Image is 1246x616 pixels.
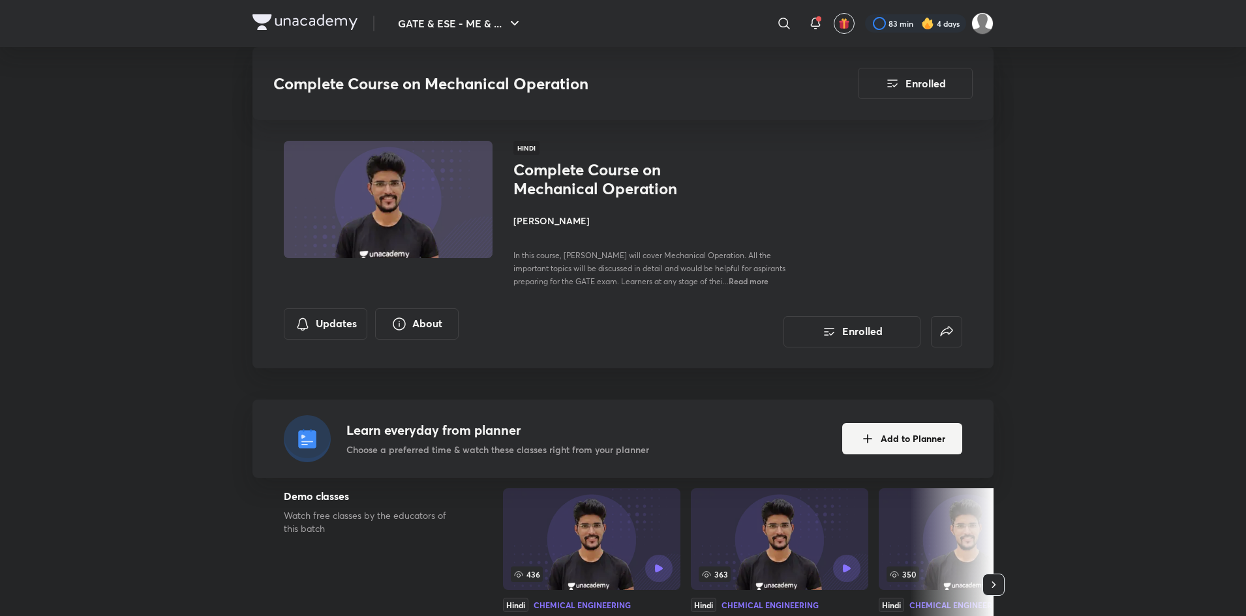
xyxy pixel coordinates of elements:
[834,13,855,34] button: avatar
[513,250,785,286] span: In this course, [PERSON_NAME] will cover Mechanical Operation. All the important topics will be d...
[842,423,962,454] button: Add to Planner
[729,276,768,286] span: Read more
[252,14,357,30] img: Company Logo
[282,139,494,259] img: Thumbnail
[887,566,919,582] span: 350
[879,598,904,612] div: Hindi
[284,308,367,340] button: Updates
[284,488,461,504] h5: Demo classes
[284,509,461,535] p: Watch free classes by the educators of this batch
[931,316,962,347] button: false
[783,316,920,347] button: Enrolled
[909,601,1007,609] div: Chemical Engineering
[838,18,850,29] img: avatar
[691,598,716,612] div: Hindi
[534,601,631,609] div: Chemical Engineering
[722,601,819,609] div: Chemical Engineering
[346,420,649,440] h4: Learn everyday from planner
[513,214,806,227] h4: [PERSON_NAME]
[513,160,727,198] h1: Complete Course on Mechanical Operation
[390,10,530,37] button: GATE & ESE - ME & ...
[513,141,539,155] span: Hindi
[699,566,731,582] span: 363
[511,566,543,582] span: 436
[252,14,357,33] a: Company Logo
[346,443,649,456] p: Choose a preferred time & watch these classes right from your planner
[921,17,934,30] img: streak
[858,68,973,99] button: Enrolled
[375,308,459,340] button: About
[971,12,994,35] img: Prakhar Mishra
[273,74,784,93] h3: Complete Course on Mechanical Operation
[503,598,528,612] div: Hindi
